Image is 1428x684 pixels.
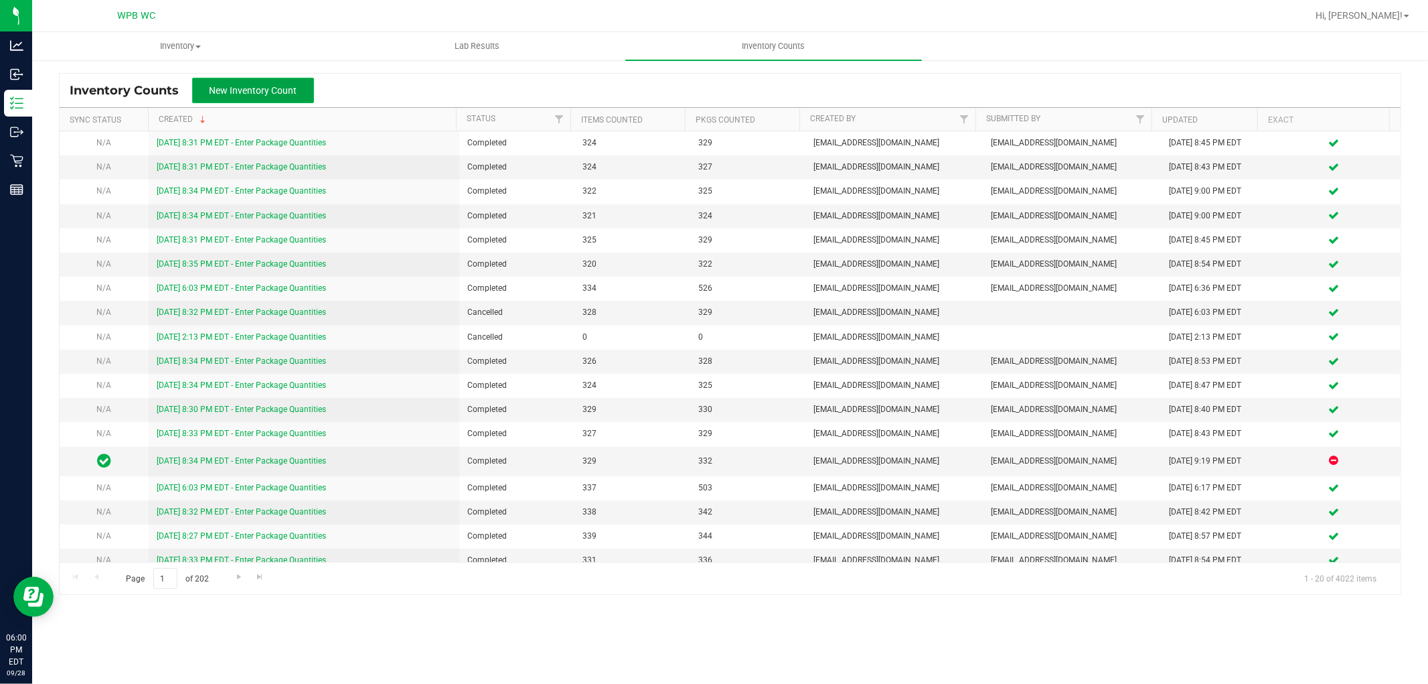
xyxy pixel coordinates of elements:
span: [EMAIL_ADDRESS][DOMAIN_NAME] [991,427,1153,440]
span: N/A [96,259,111,269]
span: [EMAIL_ADDRESS][DOMAIN_NAME] [991,234,1153,247]
span: [EMAIL_ADDRESS][DOMAIN_NAME] [813,482,975,494]
a: Lab Results [329,32,625,60]
span: 322 [698,258,797,271]
inline-svg: Inventory [10,96,23,110]
span: [EMAIL_ADDRESS][DOMAIN_NAME] [991,210,1153,222]
span: Lab Results [437,40,518,52]
span: [EMAIL_ADDRESS][DOMAIN_NAME] [813,137,975,149]
span: N/A [96,405,111,414]
span: N/A [96,307,111,317]
th: Exact [1257,108,1389,131]
span: Completed [467,403,566,416]
a: Updated [1162,115,1198,125]
a: Inventory [32,32,329,60]
span: 336 [698,554,797,567]
a: Items Counted [581,115,643,125]
a: [DATE] 8:27 PM EDT - Enter Package Quantities [157,531,326,541]
a: Created [159,115,208,124]
span: 329 [698,137,797,149]
span: N/A [96,211,111,220]
span: 322 [582,185,682,198]
a: [DATE] 8:31 PM EDT - Enter Package Quantities [157,138,326,147]
a: Status [467,114,495,123]
span: Completed [467,379,566,392]
div: [DATE] 6:03 PM EDT [1169,306,1259,319]
span: N/A [96,507,111,517]
a: [DATE] 2:13 PM EDT - Enter Package Quantities [157,332,326,342]
iframe: Resource center [13,577,54,617]
span: [EMAIL_ADDRESS][DOMAIN_NAME] [991,258,1153,271]
a: Go to the next page [229,568,248,586]
span: [EMAIL_ADDRESS][DOMAIN_NAME] [813,282,975,295]
a: [DATE] 8:33 PM EDT - Enter Package Quantities [157,429,326,438]
span: [EMAIL_ADDRESS][DOMAIN_NAME] [991,455,1153,468]
span: [EMAIL_ADDRESS][DOMAIN_NAME] [813,427,975,440]
span: 325 [582,234,682,247]
span: N/A [96,555,111,565]
div: [DATE] 8:43 PM EDT [1169,427,1259,440]
span: 1 - 20 of 4022 items [1293,568,1387,588]
span: 325 [698,185,797,198]
span: N/A [96,138,111,147]
div: [DATE] 8:45 PM EDT [1169,234,1259,247]
span: Inventory Counts [70,83,192,98]
span: Completed [467,482,566,494]
span: 324 [582,379,682,392]
a: Filter [1129,108,1152,131]
span: 330 [698,403,797,416]
div: [DATE] 9:19 PM EDT [1169,455,1259,468]
a: [DATE] 8:33 PM EDT - Enter Package Quantities [157,555,326,565]
span: Completed [467,234,566,247]
span: [EMAIL_ADDRESS][DOMAIN_NAME] [813,455,975,468]
p: 06:00 PM EDT [6,632,26,668]
span: [EMAIL_ADDRESS][DOMAIN_NAME] [813,530,975,543]
span: [EMAIL_ADDRESS][DOMAIN_NAME] [813,306,975,319]
a: [DATE] 6:03 PM EDT - Enter Package Quantities [157,483,326,492]
span: [EMAIL_ADDRESS][DOMAIN_NAME] [813,185,975,198]
a: [DATE] 8:34 PM EDT - Enter Package Quantities [157,211,326,220]
span: 0 [698,331,797,344]
div: [DATE] 8:54 PM EDT [1169,258,1259,271]
span: Completed [467,427,566,440]
div: [DATE] 8:54 PM EDT [1169,554,1259,567]
div: [DATE] 6:17 PM EDT [1169,482,1259,494]
span: [EMAIL_ADDRESS][DOMAIN_NAME] [813,355,975,368]
span: 327 [698,161,797,174]
span: Completed [467,455,566,468]
span: 339 [582,530,682,543]
a: Go to the last page [250,568,270,586]
span: [EMAIL_ADDRESS][DOMAIN_NAME] [991,379,1153,392]
span: [EMAIL_ADDRESS][DOMAIN_NAME] [813,554,975,567]
a: [DATE] 8:32 PM EDT - Enter Package Quantities [157,307,326,317]
a: Pkgs Counted [696,115,755,125]
span: Page of 202 [114,568,220,589]
button: New Inventory Count [192,78,314,103]
span: [EMAIL_ADDRESS][DOMAIN_NAME] [813,161,975,174]
p: 09/28 [6,668,26,678]
input: 1 [153,568,177,589]
span: 324 [582,137,682,149]
span: 526 [698,282,797,295]
div: [DATE] 8:43 PM EDT [1169,161,1259,174]
span: 329 [582,403,682,416]
a: Inventory Counts [625,32,922,60]
span: Inventory Counts [724,40,823,52]
span: [EMAIL_ADDRESS][DOMAIN_NAME] [813,403,975,416]
a: [DATE] 8:32 PM EDT - Enter Package Quantities [157,507,326,517]
span: Completed [467,137,566,149]
div: [DATE] 8:47 PM EDT [1169,379,1259,392]
span: N/A [96,235,111,245]
a: [DATE] 8:30 PM EDT - Enter Package Quantities [157,405,326,414]
inline-svg: Reports [10,183,23,196]
span: [EMAIL_ADDRESS][DOMAIN_NAME] [813,331,975,344]
span: N/A [96,186,111,196]
span: WPB WC [118,10,156,21]
span: 342 [698,506,797,519]
a: [DATE] 8:34 PM EDT - Enter Package Quantities [157,456,326,466]
span: [EMAIL_ADDRESS][DOMAIN_NAME] [991,530,1153,543]
span: N/A [96,531,111,541]
span: N/A [96,429,111,438]
inline-svg: Retail [10,154,23,167]
a: [DATE] 8:34 PM EDT - Enter Package Quantities [157,381,326,390]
